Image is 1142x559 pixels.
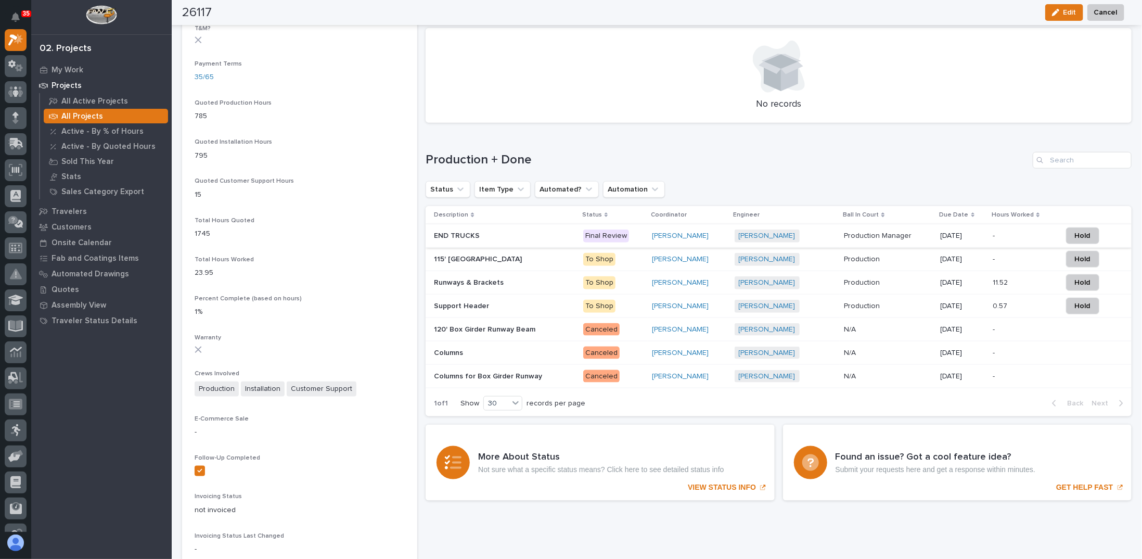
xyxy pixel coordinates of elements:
[86,5,117,24] img: Workspace Logo
[13,12,27,29] div: Notifications35
[52,316,137,326] p: Traveler Status Details
[739,349,795,358] a: [PERSON_NAME]
[195,427,405,438] p: -
[434,300,491,311] p: Support Header
[195,72,214,83] a: 35/65
[941,325,985,334] p: [DATE]
[844,230,914,240] p: Production Manager
[40,43,92,55] div: 02. Projects
[484,398,509,409] div: 30
[993,230,997,240] p: -
[195,416,249,422] span: E-Commerce Sale
[195,505,405,516] p: not invoiced
[941,372,985,381] p: [DATE]
[844,323,858,334] p: N/A
[241,382,285,397] span: Installation
[1033,152,1132,169] input: Search
[52,81,82,91] p: Projects
[843,209,879,221] p: Ball In Court
[52,238,112,248] p: Onsite Calendar
[941,255,985,264] p: [DATE]
[1087,4,1124,21] button: Cancel
[1063,8,1076,17] span: Edit
[941,349,985,358] p: [DATE]
[434,209,468,221] p: Description
[195,139,272,145] span: Quoted Installation Hours
[844,276,882,287] p: Production
[182,5,212,20] h2: 26117
[844,370,858,381] p: N/A
[583,323,620,336] div: Canceled
[31,78,172,93] a: Projects
[478,452,724,463] h3: More About Status
[195,178,294,184] span: Quoted Customer Support Hours
[583,370,620,383] div: Canceled
[195,257,254,263] span: Total Hours Worked
[426,425,774,501] a: VIEW STATUS INFO
[583,347,620,360] div: Canceled
[941,278,985,287] p: [DATE]
[23,10,30,17] p: 35
[478,465,724,474] p: Not sure what a specific status means? Click here to see detailed status info
[61,97,128,106] p: All Active Projects
[195,100,272,106] span: Quoted Production Hours
[941,232,985,240] p: [DATE]
[993,300,1009,311] p: 0.57
[844,300,882,311] p: Production
[993,276,1010,287] p: 11.52
[535,181,599,198] button: Automated?
[652,278,709,287] a: [PERSON_NAME]
[52,285,79,295] p: Quotes
[31,62,172,78] a: My Work
[434,230,482,240] p: END TRUCKS
[460,399,479,408] p: Show
[426,224,1132,248] tr: END TRUCKSEND TRUCKS Final Review[PERSON_NAME] [PERSON_NAME] Production ManagerProduction Manager...
[688,483,756,492] p: VIEW STATUS INFO
[40,169,172,184] a: Stats
[434,253,524,264] p: 115' [GEOGRAPHIC_DATA]
[40,94,172,108] a: All Active Projects
[426,295,1132,318] tr: Support HeaderSupport Header To Shop[PERSON_NAME] [PERSON_NAME] ProductionProduction [DATE]0.570....
[195,268,405,278] p: 23.95
[5,6,27,28] button: Notifications
[652,349,709,358] a: [PERSON_NAME]
[52,270,129,279] p: Automated Drawings
[652,372,709,381] a: [PERSON_NAME]
[40,184,172,199] a: Sales Category Export
[40,109,172,123] a: All Projects
[61,172,81,182] p: Stats
[739,325,795,334] a: [PERSON_NAME]
[195,307,405,317] p: 1%
[61,112,103,121] p: All Projects
[1061,399,1083,408] span: Back
[1066,251,1099,268] button: Hold
[52,301,106,310] p: Assembly View
[195,150,405,161] p: 795
[583,253,615,266] div: To Shop
[993,253,997,264] p: -
[426,181,470,198] button: Status
[844,347,858,358] p: N/A
[426,391,456,416] p: 1 of 1
[31,204,172,219] a: Travelers
[1056,483,1113,492] p: GET HELP FAST
[434,347,465,358] p: Columns
[836,465,1035,474] p: Submit your requests here and get a response within minutes.
[195,26,211,32] span: T&M?
[52,66,83,75] p: My Work
[61,157,114,167] p: Sold This Year
[739,278,795,287] a: [PERSON_NAME]
[426,318,1132,341] tr: 120' Box Girder Runway Beam120' Box Girder Runway Beam Canceled[PERSON_NAME] [PERSON_NAME] N/AN/A...
[582,209,602,221] p: Status
[1075,230,1090,242] span: Hold
[438,99,1119,110] p: No records
[739,302,795,311] a: [PERSON_NAME]
[1075,300,1090,312] span: Hold
[527,399,585,408] p: records per page
[40,154,172,169] a: Sold This Year
[734,209,760,221] p: Engineer
[31,250,172,266] a: Fab and Coatings Items
[583,276,615,289] div: To Shop
[434,370,544,381] p: Columns for Box Girder Runway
